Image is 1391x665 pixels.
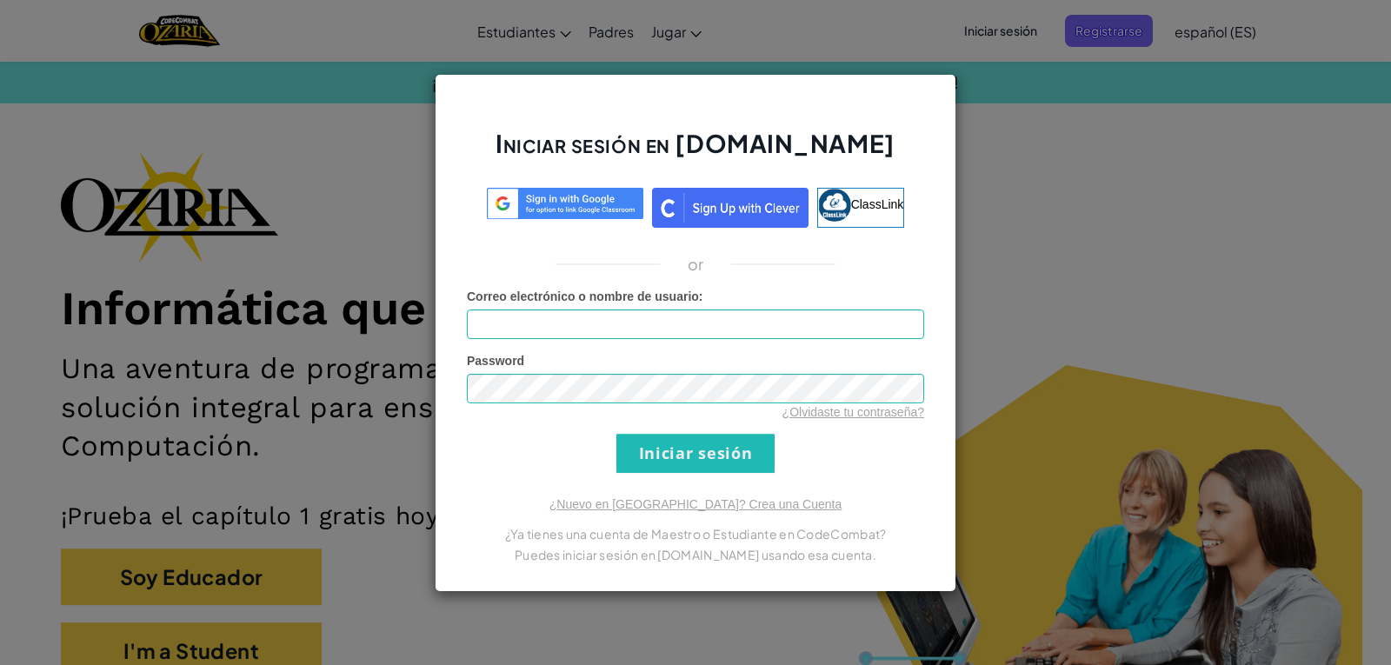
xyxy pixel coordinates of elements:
[467,127,924,177] h2: Iniciar sesión en [DOMAIN_NAME]
[467,544,924,565] p: Puedes iniciar sesión en [DOMAIN_NAME] usando esa cuenta.
[467,289,699,303] span: Correo electrónico o nombre de usuario
[487,188,643,220] img: log-in-google-sso.svg
[851,196,904,210] span: ClassLink
[467,288,703,305] label: :
[818,189,851,222] img: classlink-logo-small.png
[688,254,704,275] p: or
[549,497,842,511] a: ¿Nuevo en [GEOGRAPHIC_DATA]? Crea una Cuenta
[616,434,775,473] input: Iniciar sesión
[467,523,924,544] p: ¿Ya tienes una cuenta de Maestro o Estudiante en CodeCombat?
[782,405,924,419] a: ¿Olvidaste tu contraseña?
[652,188,809,228] img: clever_sso_button@2x.png
[467,354,524,368] span: Password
